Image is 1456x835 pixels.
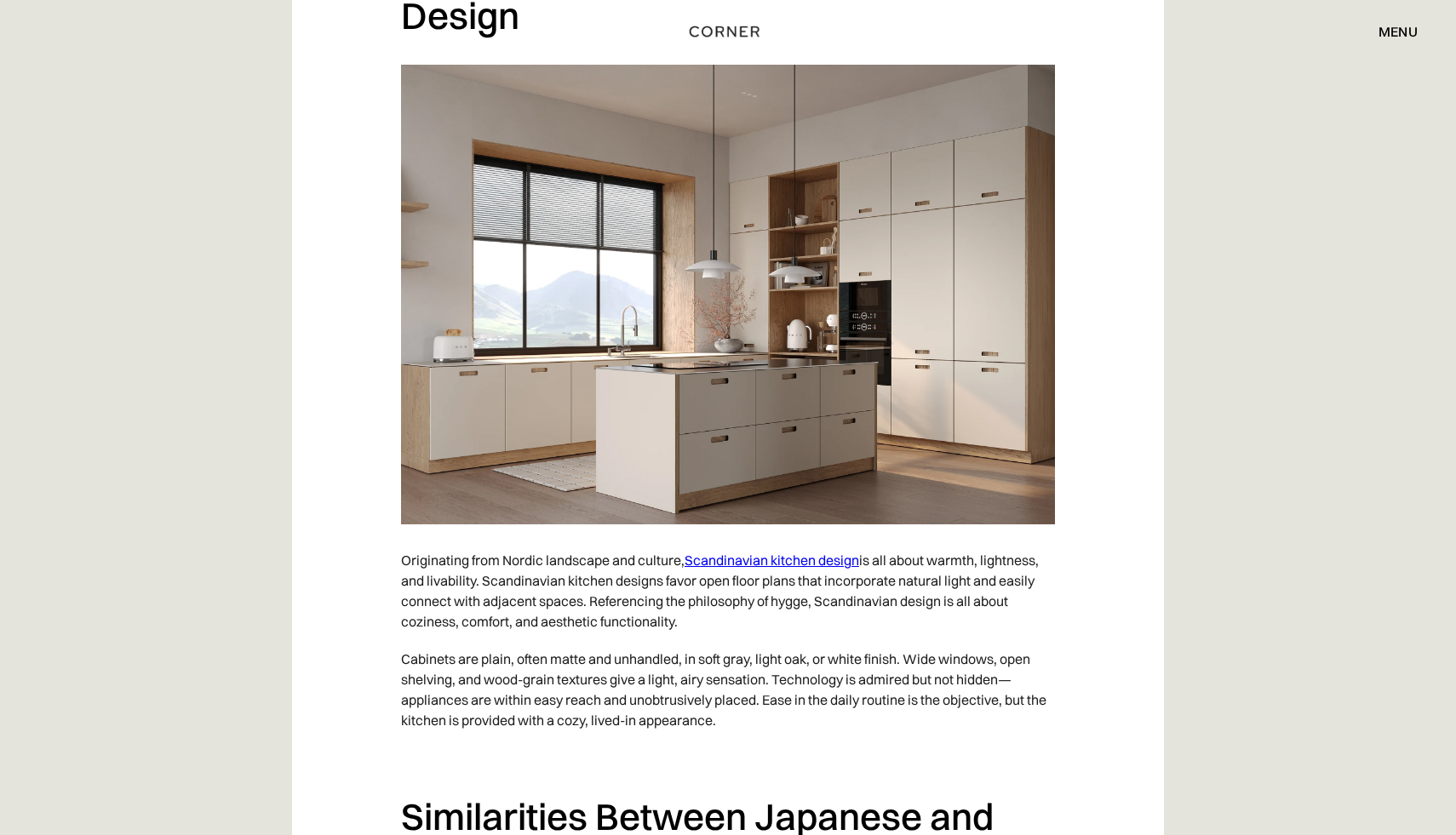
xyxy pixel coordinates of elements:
[401,541,1055,640] p: Originating from Nordic landscape and culture, is all about warmth, lightness, and livability. Sc...
[401,640,1055,739] p: Cabinets are plain, often matte and unhandled, in soft gray, light oak, or white finish. Wide win...
[1361,17,1418,46] div: menu
[665,20,790,43] a: home
[685,552,859,569] a: Scandinavian kitchen design
[401,739,1055,776] p: ‍
[1379,25,1418,38] div: menu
